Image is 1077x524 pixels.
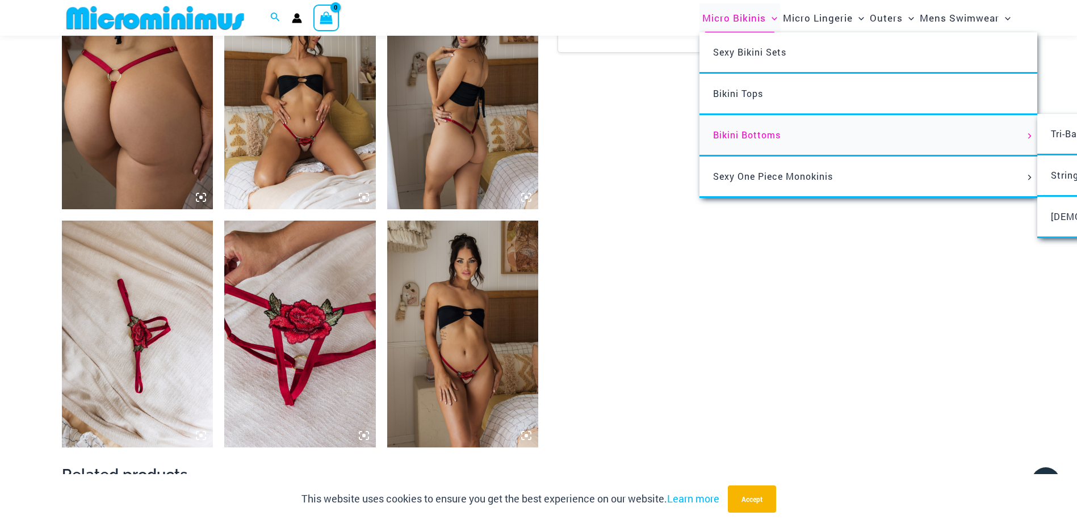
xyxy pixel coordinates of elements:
img: Carla Red 6002 Bottom [62,221,213,447]
a: View Shopping Cart, empty [313,5,340,31]
a: Search icon link [270,11,280,26]
span: Micro Bikinis [702,3,766,32]
nav: Site Navigation [698,2,1016,34]
span: Menu Toggle [1022,175,1035,180]
span: Menu Toggle [853,3,864,32]
a: Mens SwimwearMenu ToggleMenu Toggle [917,3,1013,32]
h2: Related products [62,464,1016,484]
p: This website uses cookies to ensure you get the best experience on our website. [301,491,719,508]
span: Bikini Tops [713,87,763,99]
span: Sexy One Piece Monokinis [713,170,833,182]
span: Outers [870,3,903,32]
img: MM SHOP LOGO FLAT [62,5,249,31]
img: Carla Red 6002 Bottom [387,221,539,447]
span: Menu Toggle [903,3,914,32]
a: Micro LingerieMenu ToggleMenu Toggle [780,3,867,32]
span: Menu Toggle [999,3,1011,32]
a: OutersMenu ToggleMenu Toggle [867,3,917,32]
span: Menu Toggle [1022,133,1035,139]
a: Learn more [667,492,719,505]
a: Account icon link [292,13,302,23]
span: Micro Lingerie [783,3,853,32]
span: Bikini Bottoms [713,129,781,141]
span: Menu Toggle [766,3,777,32]
a: Micro BikinisMenu ToggleMenu Toggle [699,3,780,32]
a: Bikini BottomsMenu ToggleMenu Toggle [699,115,1037,157]
span: Mens Swimwear [920,3,999,32]
span: Sexy Bikini Sets [713,46,786,58]
img: Carla Red 6002 Bottom [224,221,376,447]
a: Bikini Tops [699,74,1037,115]
a: Sexy Bikini Sets [699,32,1037,74]
a: Sexy One Piece MonokinisMenu ToggleMenu Toggle [699,157,1037,198]
button: Accept [728,485,776,513]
